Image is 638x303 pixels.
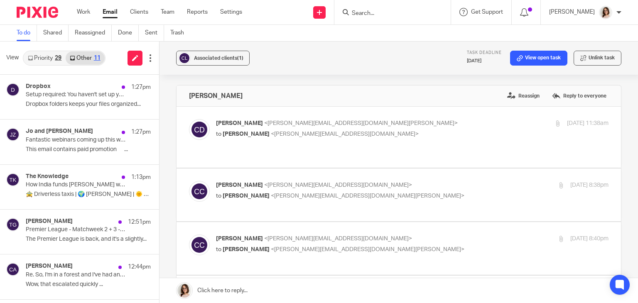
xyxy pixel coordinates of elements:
[26,263,73,270] h4: [PERSON_NAME]
[216,247,221,252] span: to
[510,51,567,66] a: View open task
[6,128,20,141] img: svg%3E
[26,137,126,144] p: Fantastic webinars coming up this week
[26,181,126,188] p: How India funds [PERSON_NAME] war machine
[26,146,151,153] p: This email contains paid promotion ͏ ͏ ͏ ͏ ͏ ͏...
[26,226,126,233] p: Premier League - Matchweek 2 + 3 - Including Liverpool v Arsenal
[26,218,73,225] h4: [PERSON_NAME]
[94,55,101,61] div: 11
[170,25,190,41] a: Trash
[467,51,502,55] span: Task deadline
[26,271,126,279] p: Re. So, I'm in a forest and I've had an idea...
[26,236,151,243] p: The Premier League is back, and it's a slightly...
[145,25,164,41] a: Sent
[178,52,191,64] img: svg%3E
[26,173,69,180] h4: The Knowledge
[128,218,151,226] p: 12:51pm
[26,128,93,135] h4: Jo and [PERSON_NAME]
[549,8,595,16] p: [PERSON_NAME]
[216,120,263,126] span: [PERSON_NAME]
[574,51,621,66] button: Unlink task
[237,56,243,61] span: (1)
[26,191,151,198] p: 🚖 Driverless taxis | 🌍 [PERSON_NAME] | 🌞 Solar...
[223,131,270,137] span: [PERSON_NAME]
[6,218,20,231] img: svg%3E
[194,56,243,61] span: Associated clients
[271,193,464,199] span: <[PERSON_NAME][EMAIL_ADDRESS][DOMAIN_NAME][PERSON_NAME]>
[103,8,118,16] a: Email
[189,235,210,255] img: svg%3E
[176,51,250,66] button: Associated clients(1)
[55,55,61,61] div: 29
[128,263,151,271] p: 12:44pm
[75,25,112,41] a: Reassigned
[26,281,151,288] p: Wow, that escalated quickly ...
[505,90,542,102] label: Reassign
[271,247,464,252] span: <[PERSON_NAME][EMAIL_ADDRESS][DOMAIN_NAME][PERSON_NAME]>
[187,8,208,16] a: Reports
[570,235,609,243] p: [DATE] 8:40pm
[6,263,20,276] img: svg%3E
[26,83,51,90] h4: Dropbox
[271,131,419,137] span: <[PERSON_NAME][EMAIL_ADDRESS][DOMAIN_NAME]>
[189,92,243,100] h4: [PERSON_NAME]
[66,51,104,65] a: Other11
[216,236,263,242] span: [PERSON_NAME]
[26,101,151,108] p: Dropbox folders keeps your files organized...
[223,247,270,252] span: [PERSON_NAME]
[189,181,210,202] img: svg%3E
[351,10,426,17] input: Search
[216,182,263,188] span: [PERSON_NAME]
[567,119,609,128] p: [DATE] 11:38am
[467,58,502,64] p: [DATE]
[130,8,148,16] a: Clients
[43,25,69,41] a: Shared
[223,193,270,199] span: [PERSON_NAME]
[264,236,412,242] span: <[PERSON_NAME][EMAIL_ADDRESS][DOMAIN_NAME]>
[264,182,412,188] span: <[PERSON_NAME][EMAIL_ADDRESS][DOMAIN_NAME]>
[6,83,20,96] img: svg%3E
[17,7,58,18] img: Pixie
[264,120,458,126] span: <[PERSON_NAME][EMAIL_ADDRESS][DOMAIN_NAME][PERSON_NAME]>
[216,131,221,137] span: to
[6,54,19,62] span: View
[471,9,503,15] span: Get Support
[550,90,609,102] label: Reply to everyone
[118,25,139,41] a: Done
[26,91,126,98] p: Setup required: You haven't set up your folders yet...
[24,51,66,65] a: Priority29
[570,181,609,190] p: [DATE] 8:38pm
[161,8,174,16] a: Team
[189,119,210,140] img: svg%3E
[216,193,221,199] span: to
[77,8,90,16] a: Work
[131,173,151,181] p: 1:13pm
[6,173,20,186] img: svg%3E
[220,8,242,16] a: Settings
[131,83,151,91] p: 1:27pm
[599,6,612,19] img: Caroline%20-%20HS%20-%20LI.png
[17,25,37,41] a: To do
[131,128,151,136] p: 1:27pm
